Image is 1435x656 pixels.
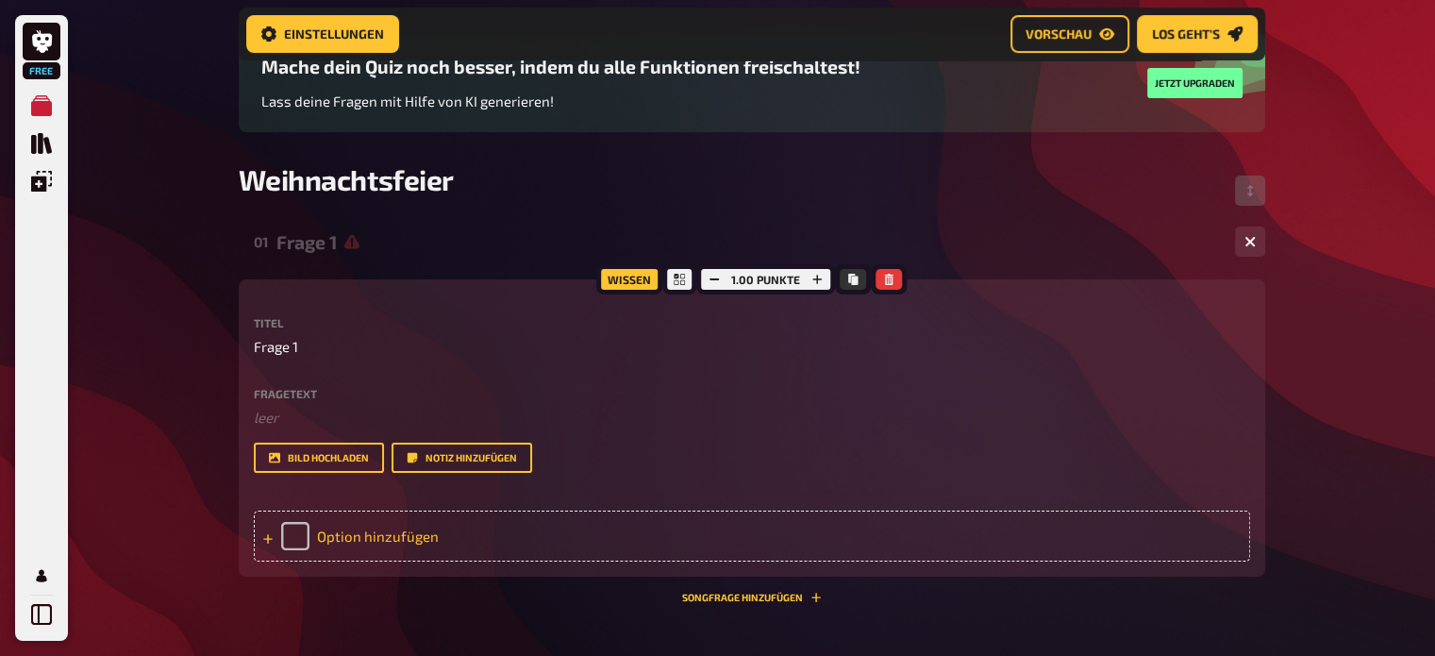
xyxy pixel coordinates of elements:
[23,125,60,162] a: Quiz Sammlung
[276,231,1220,253] div: Frage 1
[682,592,822,603] button: Songfrage hinzufügen
[1235,176,1265,206] button: Reihenfolge anpassen
[261,93,554,109] span: Lass deine Fragen mit Hilfe von KI generieren!
[23,162,60,200] a: Einblendungen
[1026,27,1092,41] span: Vorschau
[254,443,384,473] button: Bild hochladen
[840,269,866,290] button: Kopieren
[254,388,1250,399] label: Fragetext
[1147,68,1243,98] button: Jetzt upgraden
[254,336,298,358] span: Frage 1
[284,27,384,41] span: Einstellungen
[239,162,454,196] span: Weihnachtsfeier
[23,87,60,125] a: Meine Quizze
[261,56,860,77] h3: Mache dein Quiz noch besser, indem du alle Funktionen freischaltest!
[254,317,1250,328] label: Titel
[1152,27,1220,41] span: Los geht's
[25,65,58,76] span: Free
[246,15,399,53] a: Einstellungen
[1137,15,1258,53] a: Los geht's
[1010,15,1129,53] a: Vorschau
[392,443,532,473] button: Notiz hinzufügen
[254,511,1250,562] div: Option hinzufügen
[696,264,835,294] div: 1.00 Punkte
[596,264,662,294] div: Wissen
[23,557,60,595] a: Mein Konto
[254,233,269,250] div: 01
